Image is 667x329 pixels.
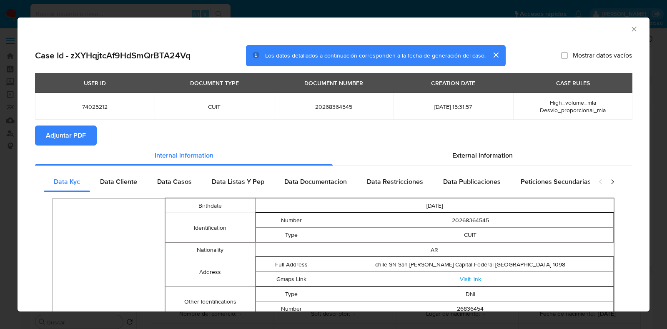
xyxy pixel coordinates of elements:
[327,228,614,242] td: CUIT
[79,76,111,90] div: USER ID
[255,198,614,213] td: [DATE]
[265,51,486,60] span: Los datos detallados a continuación corresponden a la fecha de generación del caso.
[256,228,327,242] td: Type
[486,45,506,65] button: cerrar
[155,151,213,160] span: Internal information
[299,76,368,90] div: DOCUMENT NUMBER
[165,198,255,213] td: Birthdate
[44,172,590,192] div: Detailed internal info
[521,177,591,186] span: Peticiones Secundarias
[165,213,255,243] td: Identification
[54,177,80,186] span: Data Kyc
[212,177,264,186] span: Data Listas Y Pep
[35,50,191,61] h2: Case Id - zXYHqjtcAf9HdSmQrBTA24Vq
[327,301,614,316] td: 26836454
[551,76,595,90] div: CASE RULES
[165,103,264,111] span: CUIT
[443,177,501,186] span: Data Publicaciones
[540,106,606,114] span: Desvio_proporcional_mla
[256,213,327,228] td: Number
[35,146,632,166] div: Detailed info
[460,275,481,283] a: Visit link
[327,287,614,301] td: DNI
[45,103,145,111] span: 74025212
[35,126,97,146] button: Adjuntar PDF
[256,287,327,301] td: Type
[185,76,244,90] div: DOCUMENT TYPE
[426,76,480,90] div: CREATION DATE
[561,52,568,59] input: Mostrar datos vacíos
[46,126,86,145] span: Adjuntar PDF
[165,287,255,316] td: Other Identifications
[327,213,614,228] td: 20268364545
[284,103,384,111] span: 20268364545
[165,243,255,257] td: Nationality
[404,103,503,111] span: [DATE] 15:31:57
[630,25,637,33] button: Cerrar ventana
[452,151,513,160] span: External information
[284,177,347,186] span: Data Documentacion
[256,301,327,316] td: Number
[256,257,327,272] td: Full Address
[573,51,632,60] span: Mostrar datos vacíos
[165,257,255,287] td: Address
[367,177,423,186] span: Data Restricciones
[256,272,327,286] td: Gmaps Link
[327,257,614,272] td: chile SN San [PERSON_NAME] Capital Federal [GEOGRAPHIC_DATA] 1098
[550,98,596,107] span: High_volume_mla
[255,243,614,257] td: AR
[18,18,649,311] div: closure-recommendation-modal
[100,177,137,186] span: Data Cliente
[157,177,192,186] span: Data Casos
